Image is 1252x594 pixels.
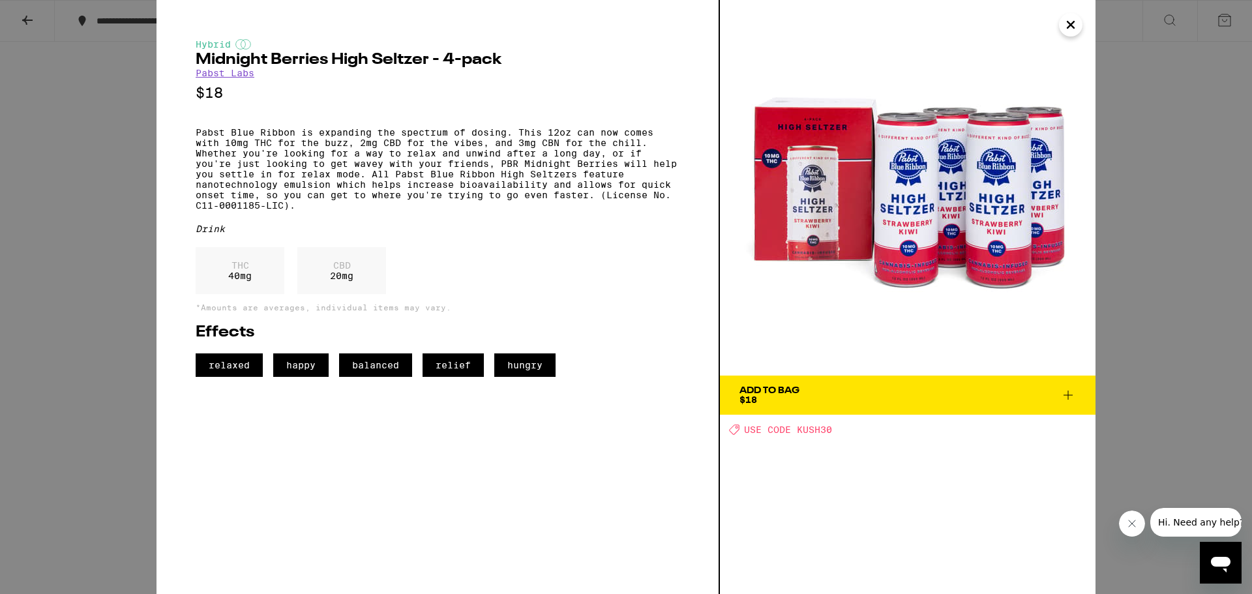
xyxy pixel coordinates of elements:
[423,353,484,377] span: relief
[1200,542,1242,584] iframe: Button to launch messaging window
[8,9,94,20] span: Hi. Need any help?
[720,376,1095,415] button: Add To Bag$18
[196,52,679,68] h2: Midnight Berries High Seltzer - 4-pack
[1059,13,1082,37] button: Close
[196,353,263,377] span: relaxed
[273,353,329,377] span: happy
[196,127,679,211] p: Pabst Blue Ribbon is expanding the spectrum of dosing. This 12oz can now comes with 10mg THC for ...
[196,247,284,294] div: 40 mg
[196,325,679,340] h2: Effects
[196,303,679,312] p: *Amounts are averages, individual items may vary.
[196,85,679,101] p: $18
[744,424,832,435] span: USE CODE KUSH30
[228,260,252,271] p: THC
[1119,511,1145,537] iframe: Close message
[297,247,386,294] div: 20 mg
[330,260,353,271] p: CBD
[235,39,251,50] img: hybridColor.svg
[739,386,799,395] div: Add To Bag
[739,394,757,405] span: $18
[494,353,556,377] span: hungry
[1150,508,1242,537] iframe: Message from company
[196,39,679,50] div: Hybrid
[196,224,679,234] div: Drink
[196,68,254,78] a: Pabst Labs
[339,353,412,377] span: balanced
